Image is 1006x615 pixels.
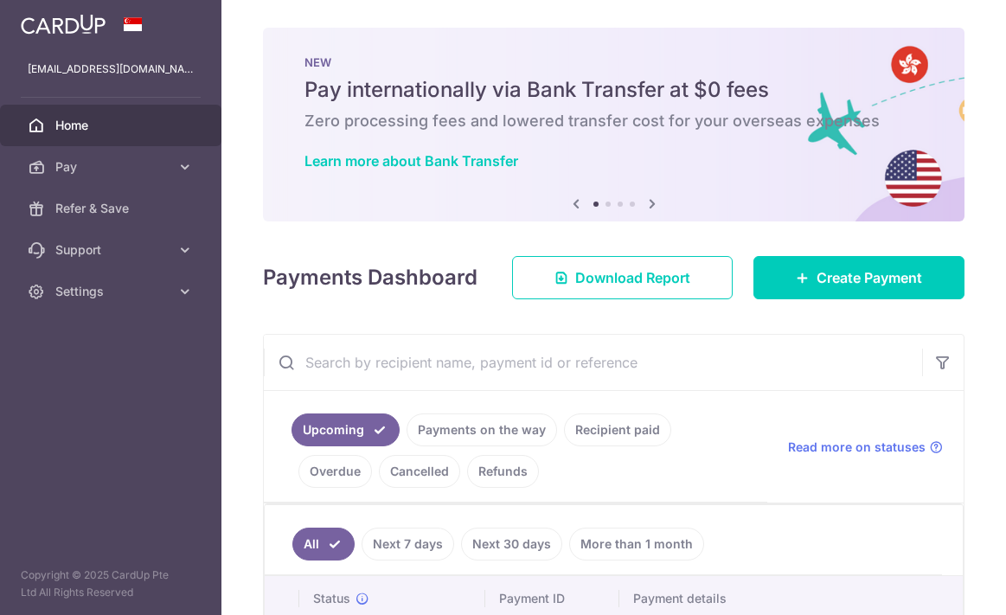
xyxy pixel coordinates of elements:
[304,55,923,69] p: NEW
[362,528,454,561] a: Next 7 days
[55,241,170,259] span: Support
[304,76,923,104] h5: Pay internationally via Bank Transfer at $0 fees
[21,14,106,35] img: CardUp
[55,200,170,217] span: Refer & Save
[263,28,964,221] img: Bank transfer banner
[292,528,355,561] a: All
[55,158,170,176] span: Pay
[298,455,372,488] a: Overdue
[575,267,690,288] span: Download Report
[461,528,562,561] a: Next 30 days
[28,61,194,78] p: [EMAIL_ADDRESS][DOMAIN_NAME]
[313,590,350,607] span: Status
[304,111,923,131] h6: Zero processing fees and lowered transfer cost for your overseas expenses
[407,413,557,446] a: Payments on the way
[788,439,926,456] span: Read more on statuses
[263,262,477,293] h4: Payments Dashboard
[788,439,943,456] a: Read more on statuses
[292,413,400,446] a: Upcoming
[564,413,671,446] a: Recipient paid
[817,267,922,288] span: Create Payment
[55,117,170,134] span: Home
[379,455,460,488] a: Cancelled
[467,455,539,488] a: Refunds
[304,152,518,170] a: Learn more about Bank Transfer
[264,335,922,390] input: Search by recipient name, payment id or reference
[55,283,170,300] span: Settings
[512,256,733,299] a: Download Report
[569,528,704,561] a: More than 1 month
[753,256,964,299] a: Create Payment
